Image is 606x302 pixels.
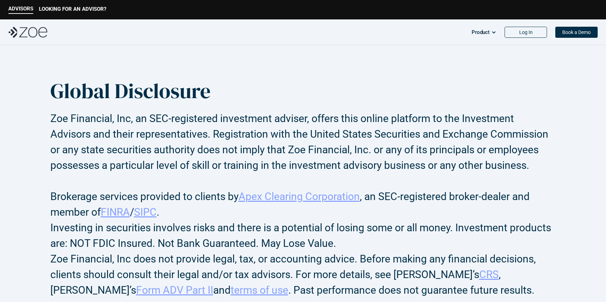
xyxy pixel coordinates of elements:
p: LOOKING FOR AN ADVISOR? [39,6,106,12]
a: terms of use [231,284,288,296]
a: Book a Demo [555,27,598,38]
p: Product [472,27,490,37]
a: Apex Clearing Corporation [239,190,360,202]
a: Log In [505,27,547,38]
a: SIPC [134,206,157,218]
a: Form ADV Part II [136,284,213,296]
h2: Zoe Financial, Inc, an SEC-registered investment adviser, offers this online platform to the Inve... [50,111,556,189]
a: CRS [479,268,499,281]
h2: Zoe Financial, Inc does not provide legal, tax, or accounting advice. Before making any financial... [50,251,556,298]
p: Log In [519,29,533,35]
a: FINRA [101,206,130,218]
h2: Brokerage services provided to clients by , an SEC-registered broker-dealer and member of / . [50,189,556,220]
h1: Global Disclosure [50,78,556,103]
p: ADVISORS [8,6,33,12]
h2: Investing in securities involves risks and there is a potential of losing some or all money. Inve... [50,220,556,251]
p: Book a Demo [562,29,591,35]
